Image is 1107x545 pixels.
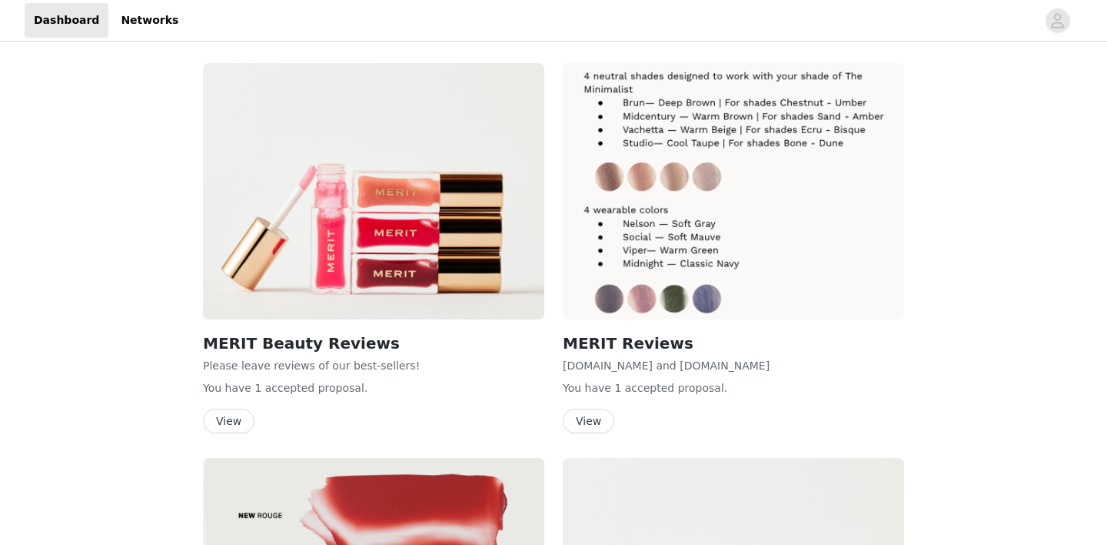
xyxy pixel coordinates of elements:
a: View [563,416,614,427]
a: Dashboard [25,3,108,38]
button: View [563,409,614,433]
h2: MERIT Reviews [563,332,904,355]
a: View [203,416,254,427]
h2: MERIT Beauty Reviews [203,332,544,355]
p: You have 1 accepted proposal . [203,380,544,396]
button: View [203,409,254,433]
p: Please leave reviews of our best-sellers! [203,358,544,374]
p: You have 1 accepted proposal . [563,380,904,396]
div: avatar [1050,8,1065,33]
p: [DOMAIN_NAME] and [DOMAIN_NAME] [563,358,904,374]
a: Networks [111,3,188,38]
img: MERIT [203,63,544,319]
img: MERIT [563,63,904,319]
